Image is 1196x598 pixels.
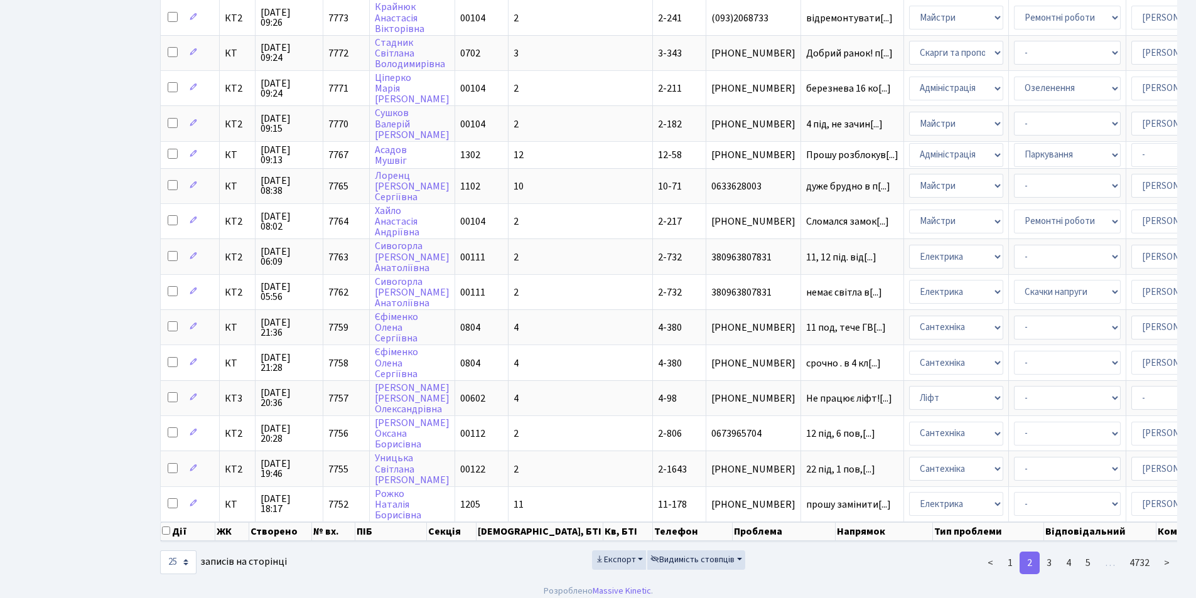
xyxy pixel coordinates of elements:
span: 7759 [328,321,348,334]
th: ЖК [215,522,249,541]
span: [DATE] 20:28 [261,424,318,444]
span: 7756 [328,427,348,440]
span: 2-806 [658,427,682,440]
span: [PHONE_NUMBER] [711,119,795,129]
span: КТ [225,48,250,58]
span: 380963807831 [711,252,795,262]
span: 22 під, 1 пов,[...] [806,462,875,476]
a: СтадникСвітланаВолодимирівна [375,36,445,71]
a: АсадовМушвіг [375,143,407,168]
span: 2-732 [658,286,682,299]
span: [DATE] 08:02 [261,211,318,232]
a: УницькаСвітлана[PERSON_NAME] [375,452,450,487]
span: 00112 [460,427,485,440]
a: [PERSON_NAME][PERSON_NAME]Олександрівна [375,381,450,416]
span: (093)2068733 [711,13,795,23]
span: березнева 16 ко[...] [806,82,891,95]
label: записів на сторінці [160,550,287,574]
span: срочно . в 4 кл[...] [806,356,881,370]
span: 00104 [460,82,485,95]
th: Тип проблеми [933,522,1044,541]
span: 10 [514,179,524,193]
span: 7752 [328,498,348,511]
span: 4-380 [658,356,682,370]
span: [DATE] 09:24 [261,78,318,99]
span: 11, 12 під. від[...] [806,250,876,264]
span: 0804 [460,321,480,334]
a: < [980,552,1001,574]
a: ЄфіменкоОленаСергіївна [375,310,418,345]
span: 2 [514,82,519,95]
span: КТ [225,499,250,510]
span: 2 [514,462,519,476]
span: [PHONE_NUMBER] [711,216,795,227]
span: 1102 [460,179,480,193]
th: Проблема [733,522,836,541]
span: 1205 [460,498,480,511]
span: КТ2 [225,429,250,439]
span: [DATE] 09:13 [261,145,318,165]
span: [PHONE_NUMBER] [711,150,795,160]
span: КТ2 [225,83,250,93]
a: 5 [1078,552,1098,574]
th: Секція [427,522,477,541]
a: Сивогорла[PERSON_NAME]Анатоліївна [375,240,450,275]
span: [PHONE_NUMBER] [711,83,795,93]
span: 2 [514,117,519,131]
span: КТ [225,150,250,160]
span: [PHONE_NUMBER] [711,464,795,474]
span: 00122 [460,462,485,476]
th: ПІБ [355,522,427,541]
span: відремонтувати[...] [806,11,893,25]
span: КТ2 [225,464,250,474]
span: 7772 [328,46,348,60]
span: 3-343 [658,46,682,60]
a: 1 [1000,552,1020,574]
div: Розроблено . [544,584,653,598]
span: КТ [225,323,250,333]
span: 3 [514,46,519,60]
span: [DATE] 20:36 [261,388,318,408]
span: 380963807831 [711,287,795,297]
span: [DATE] 05:56 [261,282,318,302]
span: [DATE] 09:24 [261,43,318,63]
th: [DEMOGRAPHIC_DATA], БТІ [477,522,603,541]
span: 7762 [328,286,348,299]
span: [PHONE_NUMBER] [711,393,795,403]
button: Видимість стовпців [647,550,745,570]
span: 2 [514,215,519,228]
span: Експорт [595,553,636,566]
span: 7770 [328,117,348,131]
a: ЄфіменкоОленаСергіївна [375,346,418,381]
th: Телефон [653,522,733,541]
th: Відповідальний [1044,522,1156,541]
span: [DATE] 19:46 [261,459,318,479]
th: Створено [249,522,312,541]
span: 2-182 [658,117,682,131]
th: Дії [161,522,215,541]
span: 4-380 [658,321,682,334]
span: немає світла в[...] [806,286,882,299]
span: 2 [514,427,519,440]
a: Сивогорла[PERSON_NAME]Анатоліївна [375,275,450,310]
span: 2-217 [658,215,682,228]
span: 0804 [460,356,480,370]
a: СушковВалерій[PERSON_NAME] [375,107,450,142]
span: 11-178 [658,498,687,511]
a: 3 [1039,552,1059,574]
button: Експорт [592,550,647,570]
span: 7755 [328,462,348,476]
span: 00104 [460,117,485,131]
a: РожкоНаталіяБорисівна [375,487,421,522]
span: КТ2 [225,252,250,262]
span: 4 [514,321,519,334]
span: [DATE] 08:38 [261,176,318,196]
a: 2 [1020,552,1040,574]
span: [DATE] 06:09 [261,247,318,267]
span: 2 [514,11,519,25]
span: 7771 [328,82,348,95]
span: 1302 [460,148,480,162]
span: 7757 [328,392,348,405]
span: 7763 [328,250,348,264]
span: 12 під, 6 пов,[...] [806,427,875,440]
